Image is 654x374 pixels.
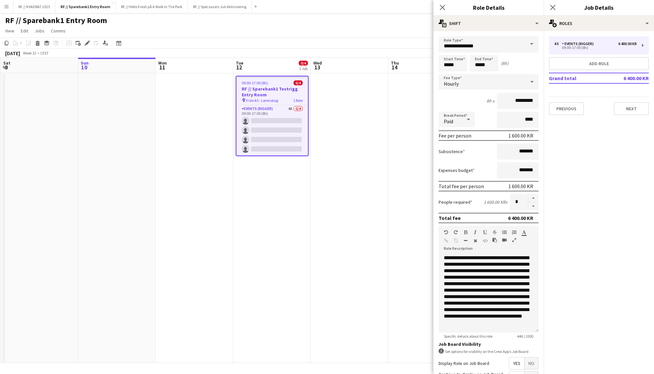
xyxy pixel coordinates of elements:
button: Insert video [502,237,507,243]
span: Specific details about this role [439,334,498,339]
a: Jobs [32,27,47,35]
div: 6 400.00 KR [508,215,533,221]
h3: Job Details [544,3,654,12]
button: Bold [463,230,468,235]
div: Fee per person [439,132,471,139]
button: Increase [528,194,539,202]
span: Mon [158,60,167,66]
div: 1 600.00 KR x [484,199,507,205]
span: 0/4 [294,80,303,85]
app-card-role: Events (Rigger)4A0/409:00-17:00 (8h) [236,105,308,155]
span: 0/4 [299,61,308,66]
a: Comms [48,27,68,35]
h3: RF // Sparebank1 Testrigg Entry Room [236,86,308,98]
span: Sat [3,60,10,66]
span: 09:00-17:00 (8h) [242,80,268,85]
div: Shift [433,16,544,31]
div: CEST [40,51,49,55]
span: View [5,28,14,34]
div: 1 600.00 KR [508,183,533,189]
button: Horizontal Line [463,238,468,243]
h1: RF // Sparebank1 Entry Room [5,16,107,25]
a: Edit [18,27,31,35]
label: People required [439,199,472,205]
div: 8h x [487,98,494,104]
button: Underline [483,230,487,235]
div: [DATE] [5,50,20,56]
button: RF // Sparebank1 Entry Room [55,0,116,13]
span: X Ide AS - Lørenskog [246,98,278,103]
button: RF // KVADRAT 2025 [13,0,55,13]
button: Redo [454,230,458,235]
div: (8h) [501,60,508,66]
button: Previous [549,102,584,115]
button: Strikethrough [492,230,497,235]
button: Ordered List [512,230,516,235]
button: RF // Hello Fresh på A Walk In The Park [116,0,188,13]
button: RF // Specsavers Juli Aktivisering [188,0,252,13]
div: Total fee per person [439,183,484,189]
span: 11 [157,64,167,71]
td: 6 400.00 KR [608,73,649,83]
span: Paid [444,118,453,125]
span: 9 [2,64,10,71]
span: Week 32 [21,51,38,55]
button: Decrease [528,202,539,211]
button: Fullscreen [512,237,516,243]
a: View [3,27,17,35]
span: Comms [51,28,66,34]
button: Next [614,102,649,115]
div: 1 Job [299,66,308,71]
label: Display Role on Job Board [439,360,489,366]
span: Hourly [444,80,459,87]
span: Thu [391,60,399,66]
span: Edit [21,28,28,34]
td: Grand total [549,73,608,83]
span: Tue [236,60,243,66]
button: HTML Code [483,238,487,243]
span: No [525,357,538,369]
div: Roles [544,16,654,31]
span: 14 [390,64,399,71]
span: Wed [313,60,322,66]
button: Unordered List [502,230,507,235]
span: 13 [312,64,322,71]
app-job-card: 09:00-17:00 (8h)0/4RF // Sparebank1 Testrigg Entry Room X Ide AS - Lørenskog1 RoleEvents (Rigger)... [236,76,309,156]
label: Expenses budget [439,167,475,173]
div: Total fee [439,215,461,221]
span: Yes [509,357,524,369]
div: 6 400.00 KR [618,42,637,46]
div: Events (Rigger) [562,42,596,46]
button: Add role [549,57,649,70]
span: 12 [235,64,243,71]
button: Clear Formatting [473,238,478,243]
div: 09:00-17:00 (8h) [554,46,637,49]
span: Jobs [35,28,44,34]
h3: Job Board Visibility [439,341,539,347]
button: Undo [444,230,448,235]
span: 446 / 2000 [512,334,539,339]
span: 1 Role [293,98,303,103]
button: Paste as plain text [492,237,497,243]
div: Set options for visibility on the Crew App’s Job Board [439,348,539,355]
button: Italic [473,230,478,235]
div: 4 x [554,42,562,46]
label: Subsistence [439,149,465,154]
h3: Role Details [433,3,544,12]
span: 10 [80,64,89,71]
div: 1 600.00 KR [508,132,533,139]
button: Text Color [522,230,526,235]
span: Sun [81,60,89,66]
